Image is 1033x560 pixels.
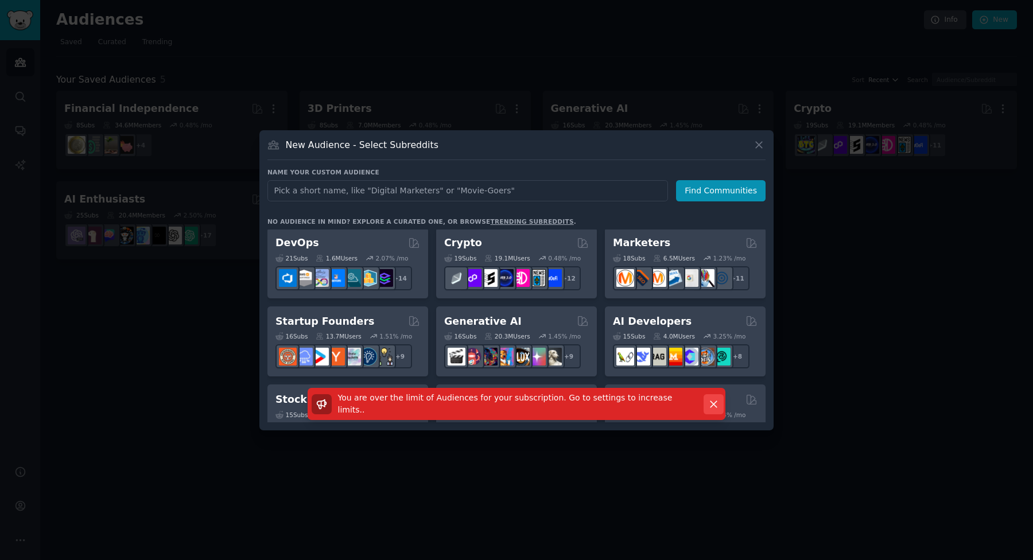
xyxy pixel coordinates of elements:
[665,269,682,287] img: Emailmarketing
[613,254,645,262] div: 18 Sub s
[616,348,634,365] img: LangChain
[496,269,514,287] img: web3
[681,348,698,365] img: OpenSourceAI
[713,332,746,340] div: 3.25 % /mo
[528,269,546,287] img: CryptoNews
[327,269,345,287] img: DevOpsLinks
[388,266,412,290] div: + 14
[544,269,562,287] img: defi_
[616,269,634,287] img: content_marketing
[725,266,749,290] div: + 11
[496,348,514,365] img: sdforall
[359,348,377,365] img: Entrepreneurship
[632,348,650,365] img: DeepSeek
[613,314,692,329] h2: AI Developers
[548,332,581,340] div: 1.45 % /mo
[444,314,522,329] h2: Generative AI
[480,348,498,365] img: deepdream
[444,236,482,250] h2: Crypto
[267,168,766,176] h3: Name your custom audience
[388,344,412,368] div: + 9
[725,344,749,368] div: + 8
[512,269,530,287] img: defiblockchain
[444,332,476,340] div: 16 Sub s
[444,254,476,262] div: 19 Sub s
[557,344,581,368] div: + 9
[295,269,313,287] img: AWS_Certified_Experts
[375,269,393,287] img: PlatformEngineers
[490,218,573,225] a: trending subreddits
[375,348,393,365] img: growmybusiness
[343,269,361,287] img: platformengineering
[279,348,297,365] img: EntrepreneurRideAlong
[376,254,409,262] div: 2.07 % /mo
[311,269,329,287] img: Docker_DevOps
[653,254,695,262] div: 6.5M Users
[267,217,576,225] div: No audience in mind? Explore a curated one, or browse .
[613,332,645,340] div: 15 Sub s
[327,348,345,365] img: ycombinator
[338,393,673,414] span: You are over the limit of Audiences for your subscription. Go to settings to increase limits. .
[713,254,746,262] div: 1.23 % /mo
[448,348,465,365] img: aivideo
[286,139,438,151] h3: New Audience - Select Subreddits
[359,269,377,287] img: aws_cdk
[544,348,562,365] img: DreamBooth
[713,348,731,365] img: AIDevelopersSociety
[676,180,766,201] button: Find Communities
[275,314,374,329] h2: Startup Founders
[480,269,498,287] img: ethstaker
[295,348,313,365] img: SaaS
[448,269,465,287] img: ethfinance
[697,269,714,287] img: MarketingResearch
[379,332,412,340] div: 1.51 % /mo
[484,254,530,262] div: 19.1M Users
[311,348,329,365] img: startup
[279,269,297,287] img: azuredevops
[464,348,481,365] img: dalle2
[267,180,668,201] input: Pick a short name, like "Digital Marketers" or "Movie-Goers"
[648,348,666,365] img: Rag
[275,332,308,340] div: 16 Sub s
[665,348,682,365] img: MistralAI
[681,269,698,287] img: googleads
[613,236,670,250] h2: Marketers
[653,332,695,340] div: 4.0M Users
[713,269,731,287] img: OnlineMarketing
[632,269,650,287] img: bigseo
[557,266,581,290] div: + 12
[275,254,308,262] div: 21 Sub s
[464,269,481,287] img: 0xPolygon
[512,348,530,365] img: FluxAI
[343,348,361,365] img: indiehackers
[275,236,319,250] h2: DevOps
[697,348,714,365] img: llmops
[548,254,581,262] div: 0.48 % /mo
[648,269,666,287] img: AskMarketing
[484,332,530,340] div: 20.3M Users
[528,348,546,365] img: starryai
[316,332,361,340] div: 13.7M Users
[316,254,358,262] div: 1.6M Users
